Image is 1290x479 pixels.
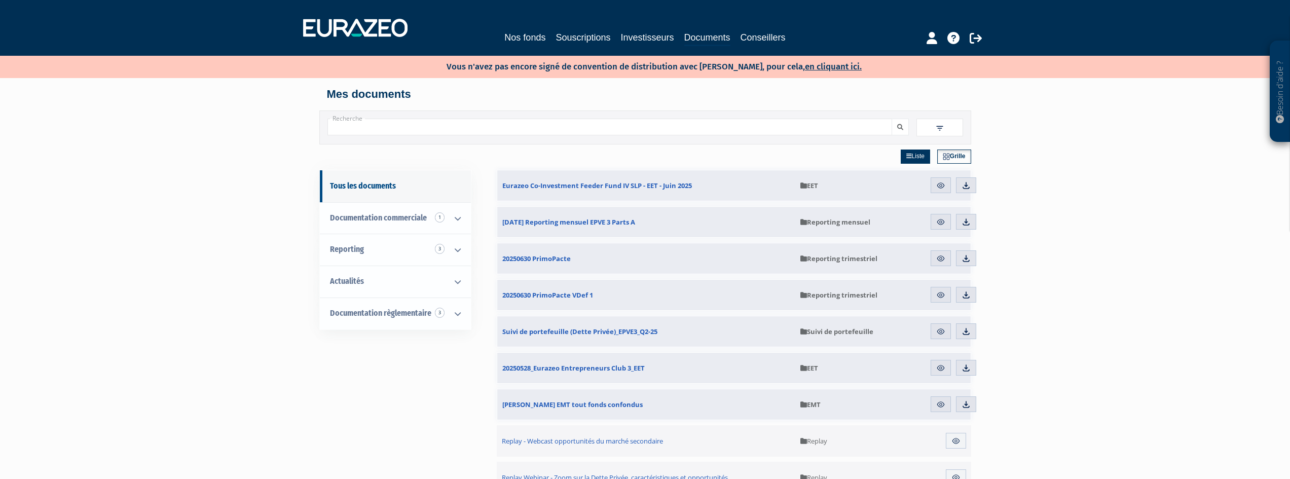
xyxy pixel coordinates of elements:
span: Reporting [330,244,364,254]
span: 3 [435,308,445,318]
a: Suivi de portefeuille (Dette Privée)_EPVE3_Q2-25 [497,316,795,347]
a: Investisseurs [620,30,674,45]
img: eye.svg [936,181,945,190]
span: Documentation règlementaire [330,308,431,318]
img: grid.svg [943,153,950,160]
img: eye.svg [936,217,945,227]
img: download.svg [962,327,971,336]
img: download.svg [962,217,971,227]
span: [DATE] Reporting mensuel EPVE 3 Parts A [502,217,635,227]
a: Liste [901,150,930,164]
span: EMT [800,400,821,409]
img: download.svg [962,400,971,409]
a: Conseillers [741,30,786,45]
a: 20250528_Eurazeo Entrepreneurs Club 3_EET [497,353,795,383]
span: [PERSON_NAME] EMT tout fonds confondus [502,400,643,409]
a: en cliquant ici. [805,61,862,72]
a: [DATE] Reporting mensuel EPVE 3 Parts A [497,207,795,237]
span: Reporting mensuel [800,217,870,227]
span: Reporting trimestriel [800,254,877,263]
img: eye.svg [936,363,945,373]
img: eye.svg [936,254,945,263]
a: Eurazeo Co-Investment Feeder Fund IV SLP - EET - Juin 2025 [497,170,795,201]
span: Suivi de portefeuille (Dette Privée)_EPVE3_Q2-25 [502,327,657,336]
span: Suivi de portefeuille [800,327,873,336]
input: Recherche [327,119,892,135]
a: Nos fonds [504,30,545,45]
p: Vous n'avez pas encore signé de convention de distribution avec [PERSON_NAME], pour cela, [417,58,862,73]
span: Eurazeo Co-Investment Feeder Fund IV SLP - EET - Juin 2025 [502,181,692,190]
span: EET [800,363,818,373]
span: Replay [800,436,827,446]
a: 20250630 PrimoPacte [497,243,795,274]
span: 20250630 PrimoPacte [502,254,571,263]
span: 1 [435,212,445,223]
span: Actualités [330,276,364,286]
img: 1732889491-logotype_eurazeo_blanc_rvb.png [303,19,408,37]
img: download.svg [962,254,971,263]
img: eye.svg [936,327,945,336]
span: EET [800,181,818,190]
img: download.svg [962,290,971,300]
img: eye.svg [936,400,945,409]
a: Documentation règlementaire 3 [320,298,471,329]
img: download.svg [962,363,971,373]
a: Grille [937,150,971,164]
img: filter.svg [935,124,944,133]
span: 3 [435,244,445,254]
h4: Mes documents [327,88,964,100]
a: Souscriptions [556,30,610,45]
a: Documents [684,30,730,46]
span: 20250528_Eurazeo Entrepreneurs Club 3_EET [502,363,645,373]
span: Documentation commerciale [330,213,427,223]
p: Besoin d'aide ? [1274,46,1286,137]
span: Reporting trimestriel [800,290,877,300]
a: Tous les documents [320,170,471,202]
a: 20250630 PrimoPacte VDef 1 [497,280,795,310]
a: Actualités [320,266,471,298]
a: Documentation commerciale 1 [320,202,471,234]
img: eye.svg [936,290,945,300]
a: Reporting 3 [320,234,471,266]
img: eye.svg [951,436,961,446]
a: [PERSON_NAME] EMT tout fonds confondus [497,389,795,420]
img: download.svg [962,181,971,190]
span: 20250630 PrimoPacte VDef 1 [502,290,593,300]
a: Replay - Webcast opportunités du marché secondaire [497,425,796,457]
span: Replay - Webcast opportunités du marché secondaire [502,436,663,446]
